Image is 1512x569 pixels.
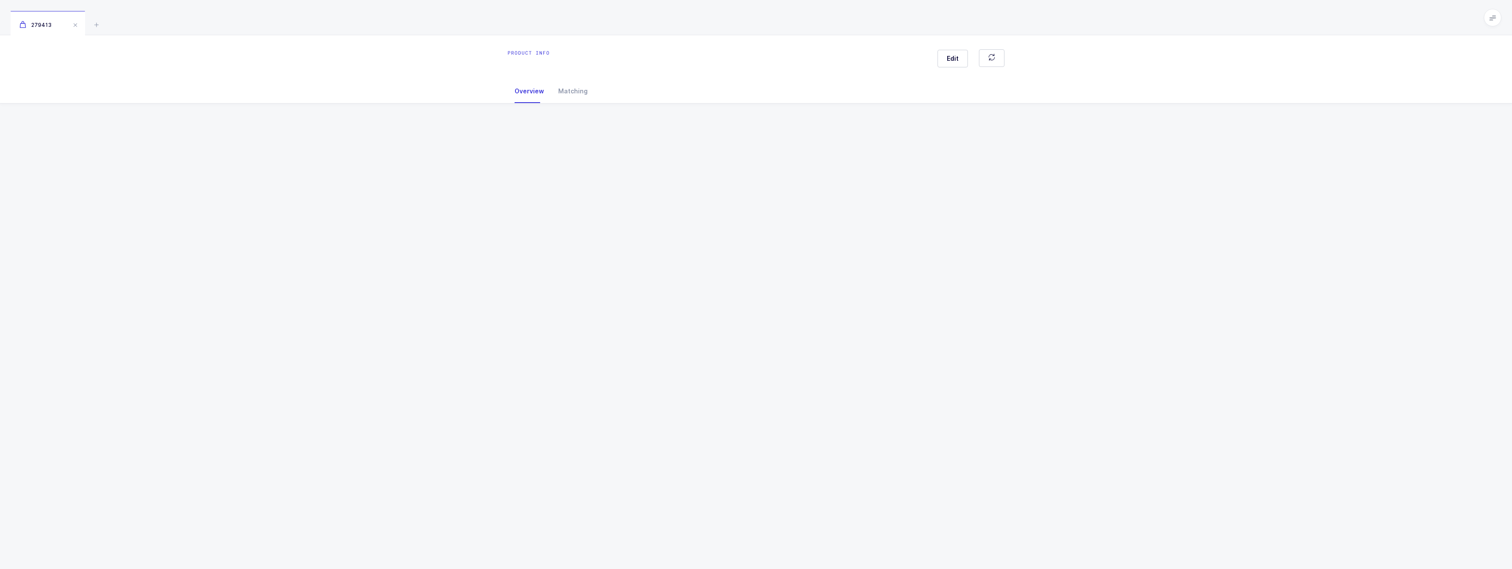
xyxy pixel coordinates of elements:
div: Matching [551,79,595,103]
div: Overview [508,79,551,103]
span: Edit [947,54,959,63]
button: Edit [938,50,968,67]
span: 279413 [19,22,52,28]
div: Product info [508,49,550,56]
